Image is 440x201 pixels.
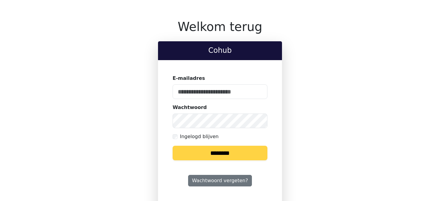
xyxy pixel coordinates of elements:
label: E-mailadres [173,75,205,82]
h1: Welkom terug [158,19,282,34]
label: Ingelogd blijven [180,133,218,140]
label: Wachtwoord [173,104,207,111]
h2: Cohub [163,46,277,55]
a: Wachtwoord vergeten? [188,175,252,186]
